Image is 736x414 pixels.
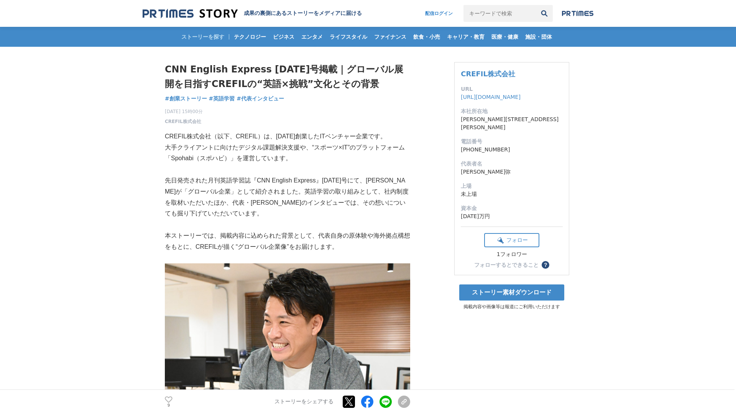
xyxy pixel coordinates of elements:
[461,138,563,146] dt: 電話番号
[461,212,563,220] dd: [DATE]万円
[484,233,539,247] button: フォロー
[165,142,410,164] p: 大手クライアントに向けたデジタル課題解決支援や、“スポーツ×IT”のプラットフォーム「Spohabi（スポハビ）」を運営しています。
[165,131,410,142] p: CREFIL株式会社（以下、CREFIL）は、[DATE]創業したITベンチャー企業です。
[298,27,326,47] a: エンタメ
[165,62,410,92] h1: CNN English Express [DATE]号掲載｜グローバル展開を目指すCREFILの“英語×挑戦”文化とその背景
[461,85,563,93] dt: URL
[237,95,284,103] a: #代表インタビュー
[143,8,362,19] a: 成果の裏側にあるストーリーをメディアに届ける 成果の裏側にあるストーリーをメディアに届ける
[562,10,593,16] img: prtimes
[327,33,370,40] span: ライフスタイル
[165,95,207,103] a: #創業ストーリー
[209,95,235,103] a: #英語学習
[461,70,515,78] a: CREFIL株式会社
[522,27,555,47] a: 施設・団体
[461,146,563,154] dd: [PHONE_NUMBER]
[165,118,201,125] a: CREFIL株式会社
[165,108,203,115] span: [DATE] 15時00分
[231,33,269,40] span: テクノロジー
[371,27,409,47] a: ファイナンス
[237,95,284,102] span: #代表インタビュー
[463,5,536,22] input: キーワードで検索
[410,27,443,47] a: 飲食・小売
[270,33,297,40] span: ビジネス
[244,10,362,17] h2: 成果の裏側にあるストーリーをメディアに届ける
[459,284,564,301] a: ストーリー素材ダウンロード
[371,33,409,40] span: ファイナンス
[461,94,521,100] a: [URL][DOMAIN_NAME]
[165,175,410,219] p: 先日発売された月刊英語学習誌『CNN English Express』[DATE]号にて、[PERSON_NAME]が「グローバル企業」として紹介されました。英語学習の取り組みとして、社内制度を...
[165,230,410,253] p: 本ストーリーでは、掲載内容に込められた背景として、代表自身の原体験や海外拠点構想をもとに、CREFILが描く“グローバル企業像”をお届けします。
[522,33,555,40] span: 施設・団体
[165,95,207,102] span: #創業ストーリー
[327,27,370,47] a: ライフスタイル
[488,33,521,40] span: 医療・健康
[165,404,172,407] p: 9
[454,304,569,310] p: 掲載内容や画像等は報道にご利用いただけます
[231,27,269,47] a: テクノロジー
[298,33,326,40] span: エンタメ
[444,33,488,40] span: キャリア・教育
[542,261,549,269] button: ？
[461,107,563,115] dt: 本社所在地
[461,115,563,131] dd: [PERSON_NAME][STREET_ADDRESS][PERSON_NAME]
[410,33,443,40] span: 飲食・小売
[270,27,297,47] a: ビジネス
[488,27,521,47] a: 医療・健康
[536,5,553,22] button: 検索
[461,160,563,168] dt: 代表者名
[274,399,333,406] p: ストーリーをシェアする
[474,262,539,268] div: フォローするとできること
[461,182,563,190] dt: 上場
[543,262,548,268] span: ？
[143,8,238,19] img: 成果の裏側にあるストーリーをメディアに届ける
[461,168,563,176] dd: [PERSON_NAME]弥
[461,204,563,212] dt: 資本金
[444,27,488,47] a: キャリア・教育
[484,251,539,258] div: 1フォロワー
[209,95,235,102] span: #英語学習
[417,5,460,22] a: 配信ログイン
[461,190,563,198] dd: 未上場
